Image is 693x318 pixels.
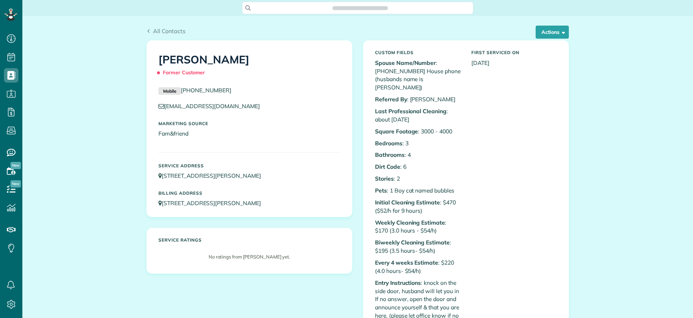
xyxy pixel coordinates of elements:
[375,59,436,66] b: Spouse Name/Number
[158,121,340,126] h5: Marketing Source
[375,219,445,226] b: Weekly Cleaning Estimate
[158,102,267,110] a: [EMAIL_ADDRESS][DOMAIN_NAME]
[158,129,340,138] p: Fam&friend
[375,175,394,182] b: Stories
[375,198,461,215] p: : $470 ($52/h for 9 hours)
[471,59,557,67] p: [DATE]
[10,180,21,187] span: New
[158,66,208,79] span: Former Customer
[375,238,461,255] p: : $195 (3.5 hours- $54/h)
[375,151,461,159] p: : 4
[375,187,387,194] b: Pets
[147,27,186,35] a: All Contacts
[375,107,446,115] b: Last Professional Cleaning
[158,191,340,195] h5: Billing Address
[375,127,461,136] p: : 3000 - 4000
[375,163,461,171] p: : 6
[162,253,337,260] p: No ratings from [PERSON_NAME] yet.
[158,238,340,242] h5: Service ratings
[375,107,461,124] p: : about [DATE]
[375,186,461,195] p: : 1 Boy cat named bubbles
[375,163,400,170] b: Dirt Code
[375,59,461,92] p: : [PHONE_NUMBER] House phone (husbands name is [PERSON_NAME])
[375,175,461,183] p: : 2
[375,259,461,275] p: : $220 (4.0 hours- $54/h)
[158,172,268,179] a: [STREET_ADDRESS][PERSON_NAME]
[158,87,231,94] a: Mobile[PHONE_NUMBER]
[375,95,461,103] p: : [PERSON_NAME]
[10,162,21,169] span: New
[340,4,380,12] span: Search ZenMaid…
[375,199,440,206] b: Initial Cleaning Estimate
[375,50,461,55] h5: Custom Fields
[158,54,340,79] h1: [PERSON_NAME]
[153,27,186,35] span: All Contacts
[375,279,421,286] b: Entry Instructions
[158,163,340,168] h5: Service Address
[158,87,181,95] small: Mobile
[471,50,557,55] h5: First Serviced On
[375,259,438,266] b: Every 4 weeks Estimate
[375,151,405,158] b: Bathrooms
[375,96,407,103] b: Referred By
[536,26,569,39] button: Actions
[375,218,461,235] p: : $170 (3.0 hours - $54/h)
[158,199,268,207] a: [STREET_ADDRESS][PERSON_NAME]
[375,139,461,147] p: : 3
[375,140,402,147] b: Bedrooms
[375,239,450,246] b: Biweekly Cleaning Estimate
[375,128,418,135] b: Square Footage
